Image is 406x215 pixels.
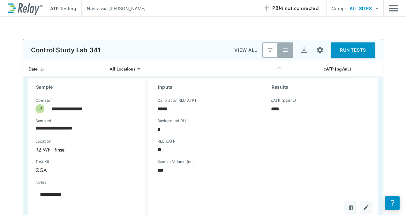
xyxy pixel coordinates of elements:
[332,5,346,12] p: Group:
[331,42,375,58] button: RUN TESTS
[35,98,52,103] label: Operator
[31,46,101,54] p: Control Study Lab 341
[272,83,370,91] h3: Results
[31,164,95,176] div: QGA
[282,47,289,53] img: View All
[87,5,146,12] p: Nastassia [PERSON_NAME]
[35,119,51,123] label: Sampled
[348,204,354,211] img: Delete
[263,5,270,11] img: Offline Icon
[360,201,372,214] button: Edit test
[296,42,312,58] button: Export
[157,139,175,144] label: RLU cATP
[157,98,196,103] label: Calibration RLU ATP1
[385,196,400,210] iframe: Resource center
[285,4,319,12] span: not connected
[8,2,42,15] img: LuminUltra Relay
[23,61,105,77] th: Date
[389,2,398,14] img: Drawer Icon
[272,4,319,13] span: PBM
[312,42,328,59] button: Site setup
[36,83,145,91] h3: Sample
[35,159,84,164] label: Test Kit
[344,201,357,214] button: Delete
[300,46,308,54] img: Export Icon
[234,46,257,54] p: VIEW ALL
[31,122,134,134] input: Choose date, selected date is Aug 28, 2025
[261,2,321,15] button: PBM not connected
[267,47,273,53] img: Latest
[157,119,188,123] label: Background RLU
[31,143,139,156] div: R2 WFI Rinse
[316,46,324,54] img: Settings Icon
[389,2,398,14] button: Main menu
[158,83,256,91] h3: Inputs
[157,159,195,164] label: Sample Volume (mL)
[35,180,46,185] label: Notes
[363,204,369,211] img: Edit test
[50,5,76,12] p: ATP Testing
[105,63,140,75] div: All Locations
[271,98,296,103] label: cATP (pg/mL)
[35,139,117,144] label: Location
[35,104,44,113] div: NF
[276,65,351,73] div: cATP (pg/mL)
